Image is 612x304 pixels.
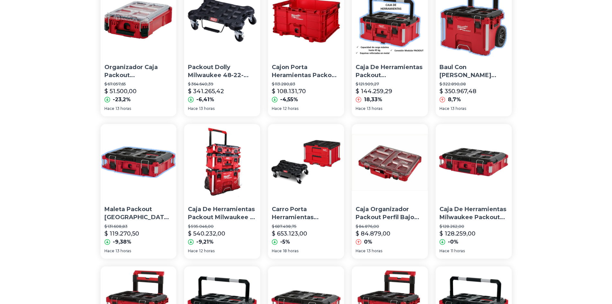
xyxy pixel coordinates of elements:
span: Hace [439,106,449,111]
p: $ 687.498,75 [272,224,340,229]
span: Hace [188,248,198,254]
p: $ 51.500,00 [104,87,137,96]
p: 8,7% [448,96,461,103]
span: 12 horas [199,248,215,254]
img: Caja Organizador Packout Perfil Bajo Milwaukee 48-22-8431 [352,124,428,200]
p: $ 364.640,39 [188,82,256,87]
span: Hace [356,248,366,254]
span: Hace [104,106,114,111]
p: -0% [448,238,458,246]
span: Hace [439,248,449,254]
p: Caja De Herramientas Packout Milwaukee X Partes [PERSON_NAME] Ppi [188,205,256,221]
p: $ 67.057,65 [104,82,173,87]
p: -5% [280,238,290,246]
p: Packout Dolly Milwaukee 48-22-8410 Base Con [PERSON_NAME] [188,63,256,79]
a: Caja De Herramientas Milwaukee Packout 8424 Color Rojo/negroCaja De Herramientas Milwaukee Packou... [436,124,512,258]
span: Hace [272,248,282,254]
span: 13 horas [451,106,466,111]
p: $ 121.909,27 [356,82,424,87]
p: Caja Organizador Packout Perfil Bajo [GEOGRAPHIC_DATA] 48-22-8431 [356,205,424,221]
span: 13 horas [199,106,215,111]
img: Carro Porta Herramientas Milwaukee Packout Cajonera + Dolly [268,124,344,200]
span: Hace [104,248,114,254]
p: $ 653.123,00 [272,229,307,238]
span: Hace [188,106,198,111]
p: $ 540.232,00 [188,229,225,238]
a: Carro Porta Herramientas Milwaukee Packout Cajonera + DollyCarro Porta Herramientas Milwaukee Pac... [268,124,344,258]
p: Caja De Herramientas Milwaukee Packout 8424 Color Rojo/negro [439,205,508,221]
p: 18,33% [364,96,382,103]
p: Organizador Caja Packout [GEOGRAPHIC_DATA] 4822-8435 [104,63,173,79]
img: Caja De Herramientas Packout Milwaukee X Partes Ruedas Ppi [184,124,260,200]
img: Caja De Herramientas Milwaukee Packout 8424 Color Rojo/negro [436,124,512,200]
p: $ 131.608,83 [104,224,173,229]
span: Hace [272,106,282,111]
p: $ 350.967,48 [439,87,476,96]
span: 13 horas [116,248,131,254]
p: -4,55% [280,96,298,103]
p: $ 84.876,00 [356,224,424,229]
p: $ 128.262,00 [439,224,508,229]
a: Caja De Herramientas Packout Milwaukee X Partes Ruedas PpiCaja De Herramientas Packout Milwaukee ... [184,124,260,258]
span: 18 horas [283,248,298,254]
p: $ 595.046,00 [188,224,256,229]
span: Hace [356,106,366,111]
p: Caja De Herramientas Packout [GEOGRAPHIC_DATA] 8425 Encastre [356,63,424,79]
p: $ 341.265,42 [188,87,224,96]
span: 13 horas [367,106,382,111]
img: Maleta Packout Milwaukee 8424 Herramientas Maletin Caja [101,124,177,200]
p: $ 322.890,08 [439,82,508,87]
a: Caja Organizador Packout Perfil Bajo Milwaukee 48-22-8431Caja Organizador Packout Perfil Bajo [GE... [352,124,428,258]
a: Maleta Packout Milwaukee 8424 Herramientas Maletin CajaMaleta Packout [GEOGRAPHIC_DATA] 8424 Herr... [101,124,177,258]
p: Carro Porta Herramientas Milwaukee Packout Cajonera + Dolly [272,205,340,221]
p: $ 84.879,00 [356,229,390,238]
p: -9,21% [196,238,214,246]
p: Maleta Packout [GEOGRAPHIC_DATA] 8424 Herramientas Maletin Caja [104,205,173,221]
p: -6,41% [196,96,214,103]
p: $ 119.270,50 [104,229,139,238]
span: 13 horas [367,248,382,254]
p: $ 128.259,00 [439,229,475,238]
p: Baul Con [PERSON_NAME] Packout [GEOGRAPHIC_DATA] 8426 Herramientas Caja [439,63,508,79]
p: $ 144.259,29 [356,87,392,96]
span: 11 horas [451,248,465,254]
p: -23,2% [113,96,131,103]
span: 12 horas [283,106,298,111]
p: -9,38% [113,238,131,246]
p: 0% [364,238,372,246]
p: Cajon Porta Heramientas Packout [GEOGRAPHIC_DATA] 4822-8440 [272,63,340,79]
p: $ 113.280,83 [272,82,340,87]
span: 13 horas [116,106,131,111]
p: $ 108.131,70 [272,87,306,96]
